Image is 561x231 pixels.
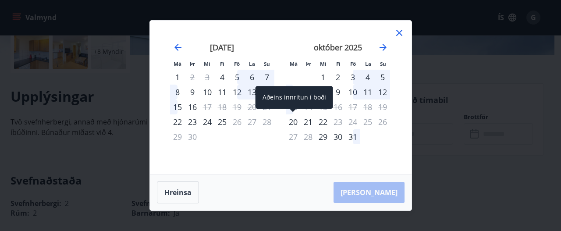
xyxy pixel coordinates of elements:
[204,60,210,67] small: Mi
[316,114,330,129] td: Choose miðvikudagur, 22. október 2025 as your check-in date. It’s available.
[375,85,390,100] div: 12
[230,114,245,129] div: Aðeins útritun í boði
[200,100,215,114] td: Not available. miðvikudagur, 17. september 2025
[200,100,215,114] div: Aðeins útritun í boði
[360,85,375,100] div: 11
[345,100,360,114] td: Not available. föstudagur, 17. október 2025
[230,100,245,114] td: Not available. föstudagur, 19. september 2025
[259,70,274,85] div: 7
[290,60,298,67] small: Má
[330,70,345,85] div: 2
[316,129,330,144] div: Aðeins innritun í boði
[345,129,360,144] div: 31
[301,114,316,129] td: Choose þriðjudagur, 21. október 2025 as your check-in date. It’s available.
[286,129,301,144] td: Not available. mánudagur, 27. október 2025
[200,114,215,129] td: Choose miðvikudagur, 24. september 2025 as your check-in date. It’s available.
[160,31,401,163] div: Calendar
[185,100,200,114] div: 16
[316,85,330,100] td: Choose miðvikudagur, 8. október 2025 as your check-in date. It’s available.
[170,114,185,129] div: Aðeins innritun í boði
[185,85,200,100] td: Choose þriðjudagur, 9. september 2025 as your check-in date. It’s available.
[215,114,230,129] div: 25
[375,70,390,85] td: Choose sunnudagur, 5. október 2025 as your check-in date. It’s available.
[245,85,259,100] div: 13
[245,70,259,85] td: Choose laugardagur, 6. september 2025 as your check-in date. It’s available.
[174,60,181,67] small: Má
[365,60,371,67] small: La
[320,60,327,67] small: Mi
[380,60,386,67] small: Su
[215,85,230,100] div: 11
[375,70,390,85] div: 5
[286,85,301,100] div: 6
[170,85,185,100] td: Choose mánudagur, 8. september 2025 as your check-in date. It’s available.
[316,70,330,85] td: Choose miðvikudagur, 1. október 2025 as your check-in date. It’s available.
[230,70,245,85] div: 5
[230,70,245,85] td: Choose föstudagur, 5. september 2025 as your check-in date. It’s available.
[230,85,245,100] td: Choose föstudagur, 12. september 2025 as your check-in date. It’s available.
[330,129,345,144] div: 30
[200,85,215,100] div: 10
[215,85,230,100] td: Choose fimmtudagur, 11. september 2025 as your check-in date. It’s available.
[345,114,360,129] td: Not available. föstudagur, 24. október 2025
[360,70,375,85] div: 4
[245,85,259,100] td: Choose laugardagur, 13. september 2025 as your check-in date. It’s available.
[316,129,330,144] td: Choose miðvikudagur, 29. október 2025 as your check-in date. It’s available.
[316,114,330,129] div: 22
[157,181,199,203] button: Hreinsa
[345,129,360,144] td: Choose föstudagur, 31. október 2025 as your check-in date. It’s available.
[360,100,375,114] td: Not available. laugardagur, 18. október 2025
[259,70,274,85] td: Choose sunnudagur, 7. september 2025 as your check-in date. It’s available.
[200,114,215,129] div: 24
[330,85,345,100] div: 9
[245,70,259,85] div: 6
[345,70,360,85] div: 3
[345,85,360,100] div: 10
[301,85,316,100] td: Choose þriðjudagur, 7. október 2025 as your check-in date. It’s available.
[264,60,270,67] small: Su
[215,114,230,129] td: Choose fimmtudagur, 25. september 2025 as your check-in date. It’s available.
[185,114,200,129] div: 23
[360,114,375,129] td: Not available. laugardagur, 25. október 2025
[185,129,200,144] td: Not available. þriðjudagur, 30. september 2025
[170,85,185,100] div: 8
[220,60,224,67] small: Fi
[286,85,301,100] td: Choose mánudagur, 6. október 2025 as your check-in date. It’s available.
[316,85,330,100] div: 8
[301,114,316,129] div: 21
[190,60,195,67] small: Þr
[185,85,200,100] div: 9
[170,114,185,129] td: Choose mánudagur, 22. september 2025 as your check-in date. It’s available.
[245,114,259,129] td: Not available. laugardagur, 27. september 2025
[215,100,230,114] td: Not available. fimmtudagur, 18. september 2025
[301,85,316,100] div: 7
[316,70,330,85] div: Aðeins innritun í boði
[185,114,200,129] td: Choose þriðjudagur, 23. september 2025 as your check-in date. It’s available.
[200,70,215,85] td: Not available. miðvikudagur, 3. september 2025
[360,85,375,100] td: Choose laugardagur, 11. október 2025 as your check-in date. It’s available.
[245,100,259,114] td: Not available. laugardagur, 20. september 2025
[259,85,274,100] div: 14
[375,114,390,129] td: Not available. sunnudagur, 26. október 2025
[215,70,230,85] div: Aðeins innritun í boði
[215,70,230,85] td: Choose fimmtudagur, 4. september 2025 as your check-in date. It’s available.
[345,85,360,100] td: Choose föstudagur, 10. október 2025 as your check-in date. It’s available.
[259,85,274,100] td: Choose sunnudagur, 14. september 2025 as your check-in date. It’s available.
[286,114,301,129] td: Choose mánudagur, 20. október 2025 as your check-in date. It’s available.
[330,85,345,100] td: Choose fimmtudagur, 9. október 2025 as your check-in date. It’s available.
[234,60,240,67] small: Fö
[330,70,345,85] td: Choose fimmtudagur, 2. október 2025 as your check-in date. It’s available.
[330,114,345,129] div: Aðeins útritun í boði
[200,85,215,100] td: Choose miðvikudagur, 10. september 2025 as your check-in date. It’s available.
[170,100,185,114] div: 15
[301,129,316,144] td: Not available. þriðjudagur, 28. október 2025
[330,129,345,144] td: Choose fimmtudagur, 30. október 2025 as your check-in date. It’s available.
[330,100,345,114] td: Not available. fimmtudagur, 16. október 2025
[170,70,185,85] td: Choose mánudagur, 1. september 2025 as your check-in date. It’s available.
[173,42,183,53] div: Move backward to switch to the previous month.
[336,60,341,67] small: Fi
[286,114,301,129] div: Aðeins innritun í boði
[170,70,185,85] div: Aðeins innritun í boði
[185,70,200,85] td: Not available. þriðjudagur, 2. september 2025
[375,85,390,100] td: Choose sunnudagur, 12. október 2025 as your check-in date. It’s available.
